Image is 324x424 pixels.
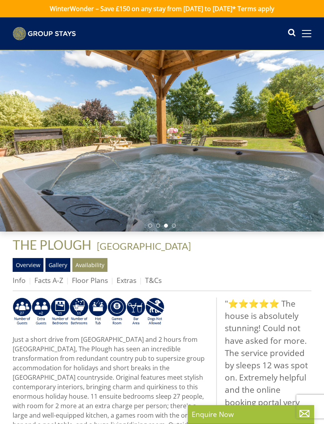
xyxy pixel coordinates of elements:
p: Enquire Now [192,409,310,419]
img: Group Stays [13,27,76,40]
span: THE PLOUGH [13,237,91,253]
a: T&Cs [145,275,162,285]
img: AD_4nXf1gJh7NPcjVGbYgNENMML0usQdYiAq9UdV-i30GY30dJwbIVqs9wnAElpVyFTxl01C-OiYpm0GxHsklZELKaLnqqbL1... [70,298,89,326]
a: Availability [72,258,107,271]
img: AD_4nXchuHW8Dfa208HQ2u83lJMFdMO8xeTqyzNyoztsAFuRWKQmI1A26FSYQBiKhrPb4tBa_RI3nPCwndG_6DWa5p5fzItbq... [13,298,32,326]
a: THE PLOUGH [13,237,94,253]
img: AD_4nXdtMqFLQeNd5SD_yg5mtFB1sUCemmLv_z8hISZZtoESff8uqprI2Ap3l0Pe6G3wogWlQaPaciGoyoSy1epxtlSaMm8_H... [145,298,164,326]
a: Floor Plans [72,275,108,285]
a: Extras [117,275,136,285]
img: AD_4nXdrZMsjcYNLGsKuA84hRzvIbesVCpXJ0qqnwZoX5ch9Zjv73tWe4fnFRs2gJ9dSiUubhZXckSJX_mqrZBmYExREIfryF... [107,298,126,326]
img: AD_4nXcpX5uDwed6-YChlrI2BYOgXwgg3aqYHOhRm0XfZB-YtQW2NrmeCr45vGAfVKUq4uWnc59ZmEsEzoF5o39EWARlT1ewO... [89,298,107,326]
a: [GEOGRAPHIC_DATA] [97,240,191,252]
span: - [94,240,191,252]
a: Overview [13,258,43,271]
img: AD_4nXcUjM1WnLzsaFfiW9TMoiqu-Li4Mbh7tQPNLiOJr1v-32nzlqw6C9VhAL0Jhfye3ZR83W5Xs0A91zNVQMMCwO1NDl3vc... [51,298,70,326]
img: AD_4nXeUnLxUhQNc083Qf4a-s6eVLjX_ttZlBxbnREhztiZs1eT9moZ8e5Fzbx9LK6K9BfRdyv0AlCtKptkJvtknTFvAhI3RM... [126,298,145,326]
a: Info [13,275,26,285]
a: Gallery [45,258,70,271]
a: Facts A-Z [34,275,63,285]
img: AD_4nXeP6WuvG491uY6i5ZIMhzz1N248Ei-RkDHdxvvjTdyF2JXhbvvI0BrTCyeHgyWBEg8oAgd1TvFQIsSlzYPCTB7K21VoI... [32,298,51,326]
